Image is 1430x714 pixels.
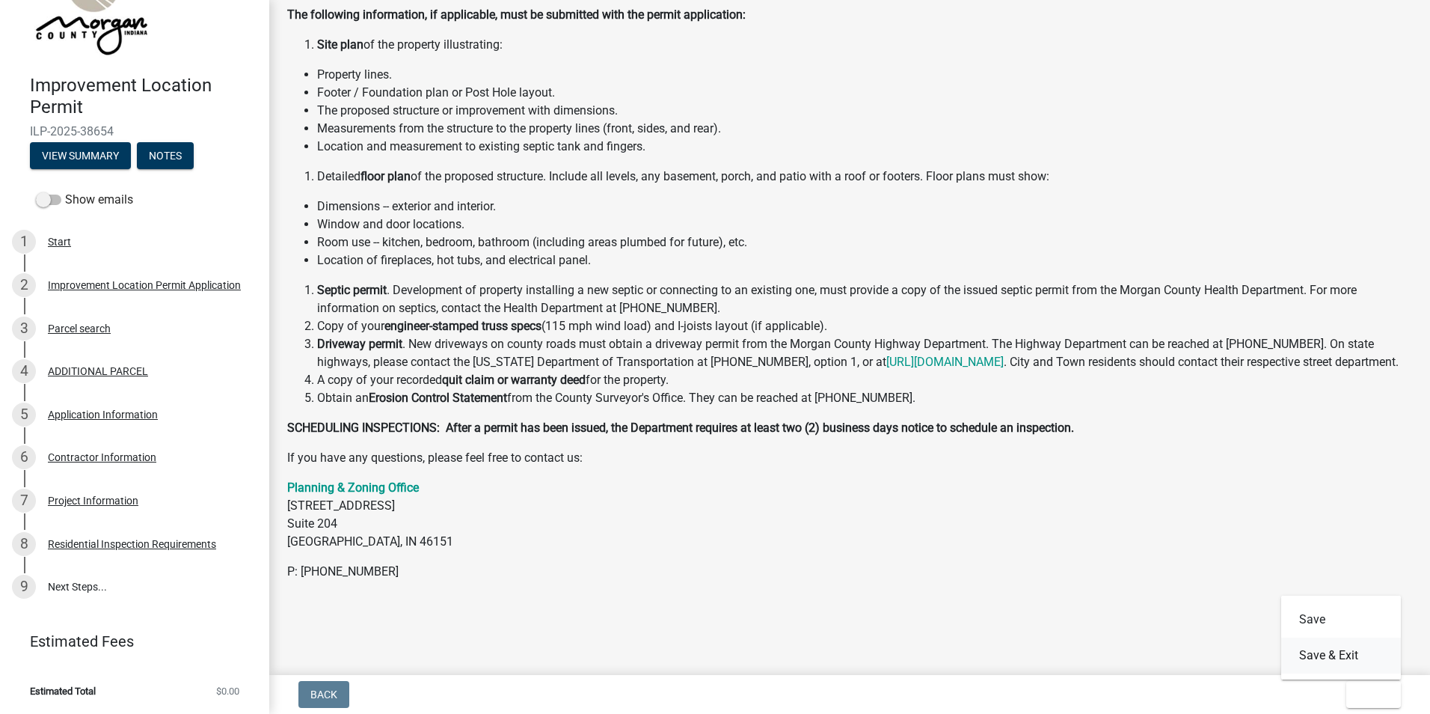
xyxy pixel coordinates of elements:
[12,403,36,427] div: 5
[137,142,194,169] button: Notes
[317,317,1412,335] li: Copy of your (115 mph wind load) and I-joists layout (if applicable).
[317,371,1412,389] li: A copy of your recorded for the property.
[12,359,36,383] div: 4
[1346,681,1401,708] button: Exit
[317,281,1412,317] li: . Development of property installing a new septic or connecting to an existing one, must provide ...
[30,150,131,162] wm-modal-confirm: Summary
[317,120,1412,138] li: Measurements from the structure to the property lines (front, sides, and rear).
[48,280,241,290] div: Improvement Location Permit Application
[287,7,746,22] strong: The following information, if applicable, must be submitted with the permit application:
[317,389,1412,407] li: Obtain an from the County Surveyor's Office. They can be reached at [PHONE_NUMBER].
[317,36,1412,54] li: of the property illustrating:
[12,273,36,297] div: 2
[317,337,402,351] strong: Driveway permit
[12,317,36,341] div: 3
[317,198,1412,216] li: Dimensions -- exterior and interior.
[1281,596,1401,680] div: Exit
[48,366,148,376] div: ADDITIONAL PARCEL
[317,251,1412,269] li: Location of fireplaces, hot tubs, and electrical panel.
[317,138,1412,156] li: Location and measurement to existing septic tank and fingers.
[48,495,138,506] div: Project Information
[30,142,131,169] button: View Summary
[317,84,1412,102] li: Footer / Foundation plan or Post Hole layout.
[36,191,133,209] label: Show emails
[317,335,1412,371] li: . New driveways on county roads must obtain a driveway permit from the Morgan County Highway Depa...
[317,216,1412,234] li: Window and door locations.
[30,686,96,696] span: Estimated Total
[1358,689,1380,701] span: Exit
[287,449,1412,467] p: If you have any questions, please feel free to contact us:
[1281,638,1401,674] button: Save & Exit
[317,102,1412,120] li: The proposed structure or improvement with dimensions.
[317,66,1412,84] li: Property lines.
[317,37,363,52] strong: Site plan
[287,480,419,495] a: Planning & Zoning Office
[30,75,257,118] h4: Improvement Location Permit
[317,168,1412,186] li: Detailed of the proposed structure. Include all levels, any basement, porch, and patio with a roo...
[48,539,216,549] div: Residential Inspection Requirements
[384,319,541,333] strong: engineer-stamped truss specs
[310,689,337,701] span: Back
[886,355,1004,369] a: [URL][DOMAIN_NAME]
[369,391,507,405] strong: Erosion Control Statement
[287,563,1412,581] p: P: [PHONE_NUMBER]
[287,421,1074,435] strong: SCHEDULING INSPECTIONS: After a permit has been issued, the Department requires at least two (2) ...
[48,409,158,420] div: Application Information
[48,237,71,247] div: Start
[12,230,36,254] div: 1
[12,532,36,556] div: 8
[360,169,411,183] strong: floor plan
[12,626,245,656] a: Estimated Fees
[287,479,1412,551] p: [STREET_ADDRESS] Suite 204 [GEOGRAPHIC_DATA], IN 46151
[442,373,586,387] strong: quit claim or warranty deed
[137,150,194,162] wm-modal-confirm: Notes
[48,452,156,463] div: Contractor Information
[12,575,36,599] div: 9
[1281,602,1401,638] button: Save
[317,234,1412,251] li: Room use -- kitchen, bedroom, bathroom (including areas plumbed for future), etc.
[317,283,387,297] strong: Septic permit
[12,445,36,469] div: 6
[30,124,239,138] span: ILP-2025-38654
[298,681,349,708] button: Back
[48,323,111,334] div: Parcel search
[216,686,239,696] span: $0.00
[12,489,36,513] div: 7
